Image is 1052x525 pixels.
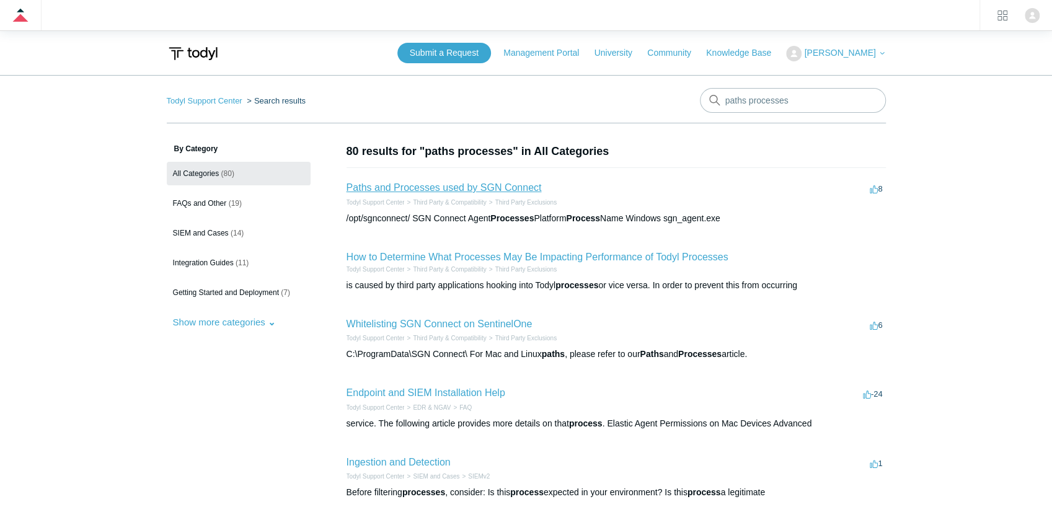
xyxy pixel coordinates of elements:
[167,96,242,105] a: Todyl Support Center
[1025,8,1040,23] img: user avatar
[487,333,557,343] li: Third Party Exclusions
[347,182,542,193] a: Paths and Processes used by SGN Connect
[487,198,557,207] li: Third Party Exclusions
[281,288,290,297] span: (7)
[404,333,486,343] li: Third Party & Compatibility
[555,280,598,290] em: processes
[347,417,886,430] div: service. The following article provides more details on that . Elastic Agent Permissions on Mac D...
[347,387,505,398] a: Endpoint and SIEM Installation Help
[459,404,472,411] a: FAQ
[451,403,472,412] li: FAQ
[413,266,486,273] a: Third Party & Compatibility
[167,311,282,333] button: Show more categories
[870,320,882,330] span: 6
[167,251,311,275] a: Integration Guides (11)
[804,48,875,58] span: [PERSON_NAME]
[173,169,219,178] span: All Categories
[173,258,234,267] span: Integration Guides
[167,192,311,215] a: FAQs and Other (19)
[863,389,883,399] span: -24
[167,281,311,304] a: Getting Started and Deployment (7)
[495,266,557,273] a: Third Party Exclusions
[566,213,599,223] em: Process
[347,265,405,274] li: Todyl Support Center
[347,319,533,329] a: Whitelisting SGN Connect on SentinelOne
[347,403,405,412] li: Todyl Support Center
[495,335,557,342] a: Third Party Exclusions
[487,265,557,274] li: Third Party Exclusions
[347,457,451,467] a: Ingestion and Detection
[221,169,234,178] span: (80)
[490,213,534,223] em: Processes
[640,349,663,359] em: Paths
[404,403,451,412] li: EDR & NGAV
[167,162,311,185] a: All Categories (80)
[347,252,728,262] a: How to Determine What Processes May Be Impacting Performance of Todyl Processes
[402,487,445,497] em: processes
[347,335,405,342] a: Todyl Support Center
[786,46,885,61] button: [PERSON_NAME]
[594,46,644,60] a: University
[347,348,886,361] div: C:\ProgramData\SGN Connect\ For Mac and Linux , please refer to our and article.
[647,46,704,60] a: Community
[870,459,882,468] span: 1
[503,46,591,60] a: Management Portal
[706,46,784,60] a: Knowledge Base
[347,212,886,225] div: /opt/sgnconnect/ SGN Connect Agent Platform Name Windows sgn_agent.exe
[542,349,565,359] em: paths
[495,199,557,206] a: Third Party Exclusions
[347,472,405,481] li: Todyl Support Center
[678,349,722,359] em: Processes
[347,333,405,343] li: Todyl Support Center
[397,43,491,63] a: Submit a Request
[1025,8,1040,23] zd-hc-trigger: Click your profile icon to open the profile menu
[569,418,603,428] em: process
[404,472,459,481] li: SIEM and Cases
[413,335,486,342] a: Third Party & Compatibility
[347,266,405,273] a: Todyl Support Center
[413,473,459,480] a: SIEM and Cases
[347,404,405,411] a: Todyl Support Center
[167,42,219,65] img: Todyl Support Center Help Center home page
[347,143,886,160] h1: 80 results for "paths processes" in All Categories
[347,473,405,480] a: Todyl Support Center
[404,265,486,274] li: Third Party & Compatibility
[468,473,490,480] a: SIEMv2
[229,199,242,208] span: (19)
[459,472,490,481] li: SIEMv2
[236,258,249,267] span: (11)
[244,96,306,105] li: Search results
[173,288,279,297] span: Getting Started and Deployment
[347,486,886,499] div: Before filtering , consider: Is this expected in your environment? Is this a legitimate
[173,199,227,208] span: FAQs and Other
[687,487,721,497] em: process
[404,198,486,207] li: Third Party & Compatibility
[413,404,451,411] a: EDR & NGAV
[231,229,244,237] span: (14)
[870,184,882,193] span: 8
[167,143,311,154] h3: By Category
[347,199,405,206] a: Todyl Support Center
[167,221,311,245] a: SIEM and Cases (14)
[347,198,405,207] li: Todyl Support Center
[173,229,229,237] span: SIEM and Cases
[700,88,886,113] input: Search
[510,487,544,497] em: process
[167,96,245,105] li: Todyl Support Center
[347,279,886,292] div: is caused by third party applications hooking into Todyl or vice versa. In order to prevent this ...
[413,199,486,206] a: Third Party & Compatibility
